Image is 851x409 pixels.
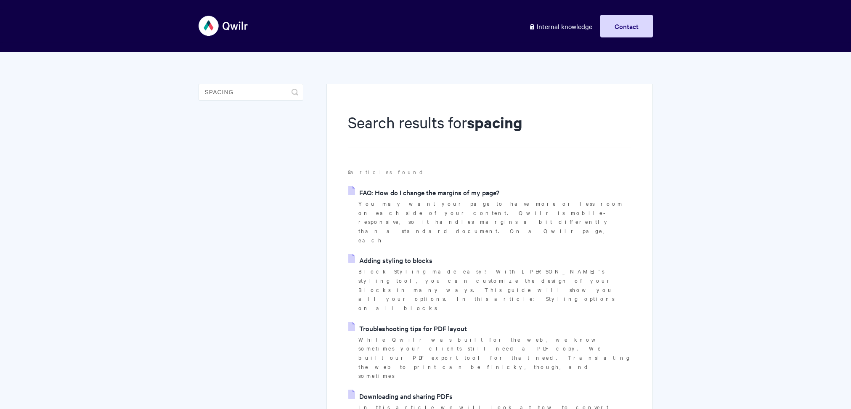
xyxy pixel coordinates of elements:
[467,112,522,133] strong: spacing
[348,112,631,148] h1: Search results for
[358,267,631,313] p: Block Styling made easy! With [PERSON_NAME]'s styling tool, you can customize the design of your ...
[358,199,631,245] p: You may want your page to have more or less room on each side of your content. Qwilr is mobile-re...
[348,168,350,176] strong: 8
[348,167,631,177] p: articles found
[358,335,631,381] p: While Qwilr was built for the web, we know sometimes your clients still need a PDF copy. We built...
[600,15,653,37] a: Contact
[348,186,499,199] a: FAQ: How do I change the margins of my page?
[348,254,432,266] a: Adding styling to blocks
[348,322,467,335] a: Troubleshooting tips for PDF layout
[348,390,453,402] a: Downloading and sharing PDFs
[199,10,249,42] img: Qwilr Help Center
[522,15,599,37] a: Internal knowledge
[199,84,303,101] input: Search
